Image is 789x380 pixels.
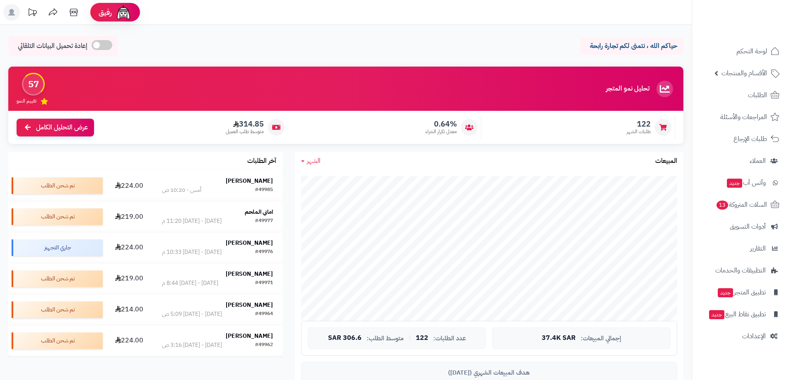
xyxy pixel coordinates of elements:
[715,265,766,276] span: التطبيقات والخدمات
[697,304,784,324] a: تطبيق نقاط البيعجديد
[247,158,276,165] h3: آخر الطلبات
[308,368,671,377] div: هدف المبيعات الشهري ([DATE])
[750,243,766,254] span: التقارير
[106,201,153,232] td: 219.00
[226,332,273,340] strong: [PERSON_NAME]
[307,156,321,166] span: الشهر
[17,119,94,136] a: عرض التحليل الكامل
[716,199,767,210] span: السلات المتروكة
[162,186,201,194] div: أمس - 10:20 ص
[255,341,273,349] div: #49962
[245,208,273,216] strong: اماني الملحم
[226,177,273,185] strong: [PERSON_NAME]
[106,325,153,356] td: 224.00
[697,282,784,302] a: تطبيق المتجرجديد
[18,41,87,51] span: إعادة تحميل البيانات التلقائي
[697,239,784,258] a: التقارير
[697,173,784,193] a: وآتس آبجديد
[720,111,767,123] span: المراجعات والأسئلة
[697,195,784,215] a: السلات المتروكة13
[99,7,112,17] span: رفيق
[17,98,36,105] span: تقييم النمو
[709,310,724,319] span: جديد
[106,232,153,263] td: 224.00
[36,123,88,132] span: عرض التحليل الكامل
[106,263,153,294] td: 219.00
[697,85,784,105] a: الطلبات
[255,248,273,256] div: #49976
[433,335,466,342] span: عدد الطلبات:
[697,217,784,237] a: أدوات التسويق
[697,107,784,127] a: المراجعات والأسئلة
[12,332,103,349] div: تم شحن الطلب
[697,129,784,149] a: طلبات الإرجاع
[301,156,321,166] a: الشهر
[367,335,404,342] span: متوسط الطلب:
[106,294,153,325] td: 214.00
[697,261,784,280] a: التطبيقات والخدمات
[726,177,766,189] span: وآتس آب
[255,279,273,287] div: #49971
[718,288,733,297] span: جديد
[697,151,784,171] a: العملاء
[12,208,103,225] div: تم شحن الطلب
[162,341,222,349] div: [DATE] - [DATE] 3:16 ص
[742,330,766,342] span: الإعدادات
[750,155,766,167] span: العملاء
[697,41,784,61] a: لوحة التحكم
[328,335,362,342] span: 306.6 SAR
[409,335,411,341] span: |
[22,4,43,23] a: تحديثات المنصة
[717,287,766,298] span: تطبيق المتجر
[226,270,273,278] strong: [PERSON_NAME]
[12,239,103,256] div: جاري التجهيز
[162,279,218,287] div: [DATE] - [DATE] 8:44 م
[416,335,428,342] span: 122
[717,201,728,210] span: 13
[627,128,651,135] span: طلبات الشهر
[226,119,264,129] span: 314.85
[730,221,766,232] span: أدوات التسويق
[655,158,677,165] h3: المبيعات
[708,308,766,320] span: تطبيق نقاط البيع
[162,217,222,225] div: [DATE] - [DATE] 11:20 م
[627,119,651,129] span: 122
[736,45,767,57] span: لوحة التحكم
[581,335,621,342] span: إجمالي المبيعات:
[226,239,273,247] strong: [PERSON_NAME]
[425,128,457,135] span: معدل تكرار الشراء
[727,179,742,188] span: جديد
[255,310,273,318] div: #49964
[734,133,767,145] span: طلبات الإرجاع
[115,4,132,21] img: ai-face.png
[226,128,264,135] span: متوسط طلب العميل
[255,186,273,194] div: #49985
[106,170,153,201] td: 224.00
[606,85,649,93] h3: تحليل نمو المتجر
[162,248,222,256] div: [DATE] - [DATE] 10:33 م
[721,67,767,79] span: الأقسام والمنتجات
[425,119,457,129] span: 0.64%
[226,301,273,309] strong: [PERSON_NAME]
[697,326,784,346] a: الإعدادات
[542,335,576,342] span: 37.4K SAR
[12,270,103,287] div: تم شحن الطلب
[162,310,222,318] div: [DATE] - [DATE] 5:09 ص
[748,89,767,101] span: الطلبات
[12,301,103,318] div: تم شحن الطلب
[255,217,273,225] div: #49977
[586,41,677,51] p: حياكم الله ، نتمنى لكم تجارة رابحة
[12,177,103,194] div: تم شحن الطلب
